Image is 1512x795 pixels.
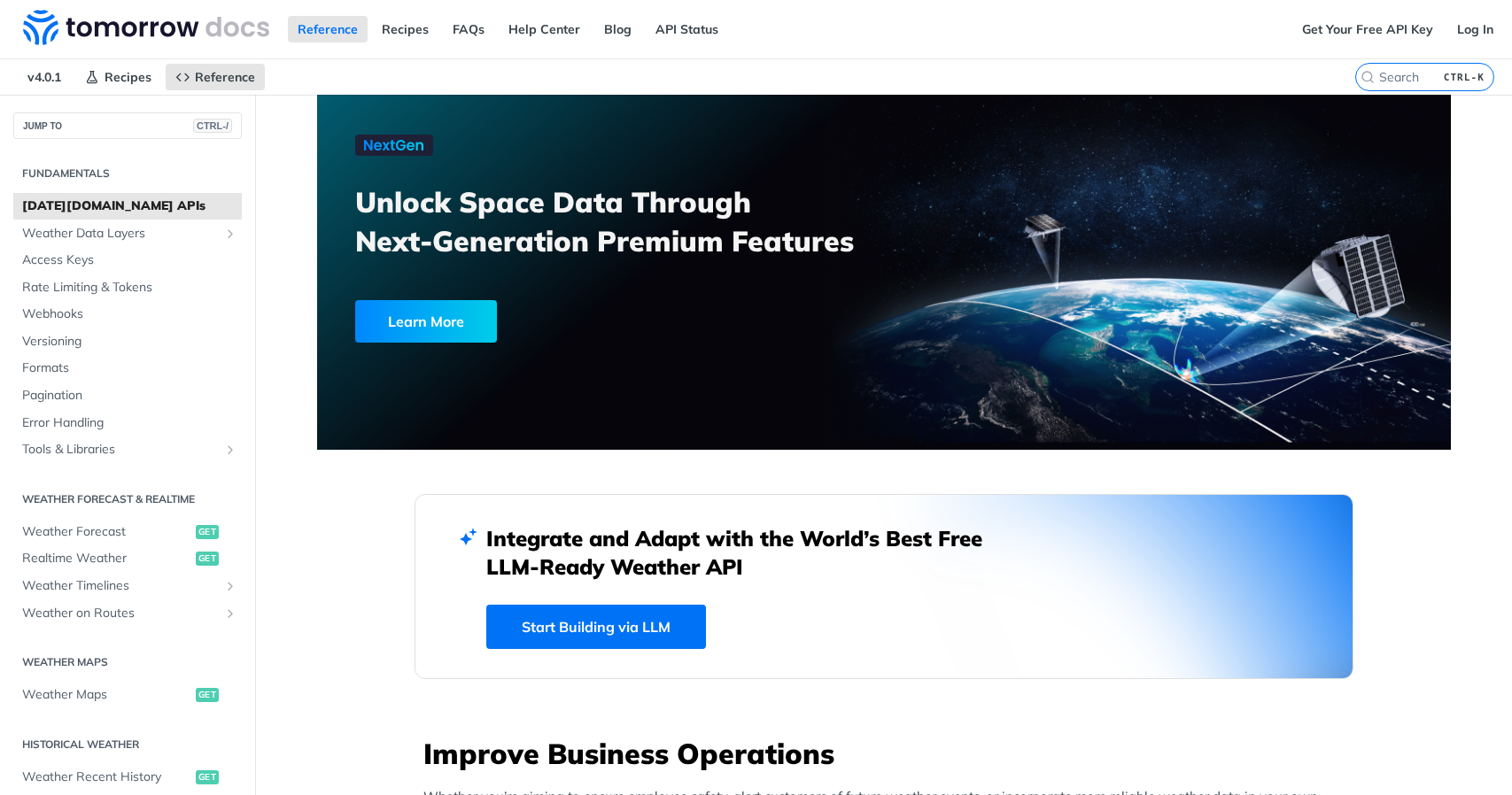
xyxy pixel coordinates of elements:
[196,552,219,566] span: get
[223,227,237,241] button: Show subpages for Weather Data Layers
[166,64,265,90] a: Reference
[23,10,269,45] img: Tomorrow.io Weather API Docs
[22,197,237,215] span: [DATE][DOMAIN_NAME] APIs
[22,605,219,622] span: Weather on Routes
[13,193,242,220] a: [DATE][DOMAIN_NAME] APIs
[22,387,237,405] span: Pagination
[22,768,191,786] span: Weather Recent History
[355,135,433,156] img: NextGen
[594,16,641,42] a: Blog
[1447,16,1503,42] a: Log In
[22,523,191,541] span: Weather Forecast
[193,119,232,133] span: CTRL-/
[423,734,1353,773] h3: Improve Business Operations
[22,686,191,704] span: Weather Maps
[13,166,242,181] h2: Fundamentals
[13,410,242,436] a: Error Handling
[13,328,242,355] a: Versioning
[196,770,219,784] span: get
[1361,70,1375,84] svg: Search
[13,654,242,670] h2: Weather Maps
[196,688,219,702] span: get
[13,301,242,328] a: Webhooks
[75,64,161,90] a: Recipes
[13,491,242,507] h2: Weather Forecast & realtime
[372,16,438,42] a: Recipes
[13,355,242,382] a: Formats
[355,182,903,260] h3: Unlock Space Data Through Next-Generation Premium Features
[486,524,1009,581] h2: Integrate and Adapt with the World’s Best Free LLM-Ready Weather API
[22,577,219,595] span: Weather Timelines
[22,279,237,297] span: Rate Limiting & Tokens
[355,300,794,343] a: Learn More
[22,305,237,323] span: Webhooks
[13,682,242,708] a: Weather Mapsget
[22,333,237,351] span: Versioning
[13,247,242,274] a: Access Keys
[486,605,706,649] a: Start Building via LLM
[22,225,219,243] span: Weather Data Layers
[18,64,71,90] span: v4.0.1
[22,251,237,269] span: Access Keys
[646,16,728,42] a: API Status
[13,436,242,463] a: Tools & LibrariesShow subpages for Tools & Libraries
[196,525,219,539] span: get
[355,300,497,343] div: Learn More
[13,112,242,139] button: JUMP TOCTRL-/
[223,579,237,593] button: Show subpages for Weather Timelines
[22,414,237,432] span: Error Handling
[22,359,237,377] span: Formats
[22,550,191,567] span: Realtime Weather
[13,382,242,409] a: Pagination
[13,573,242,599] a: Weather TimelinesShow subpages for Weather Timelines
[22,441,219,459] span: Tools & Libraries
[1439,68,1489,86] kbd: CTRL-K
[13,545,242,572] a: Realtime Weatherget
[13,764,242,791] a: Weather Recent Historyget
[105,69,151,85] span: Recipes
[13,600,242,627] a: Weather on RoutesShow subpages for Weather on Routes
[443,16,494,42] a: FAQs
[223,606,237,621] button: Show subpages for Weather on Routes
[13,220,242,247] a: Weather Data LayersShow subpages for Weather Data Layers
[13,737,242,753] h2: Historical Weather
[499,16,590,42] a: Help Center
[13,274,242,301] a: Rate Limiting & Tokens
[1292,16,1443,42] a: Get Your Free API Key
[288,16,368,42] a: Reference
[223,443,237,457] button: Show subpages for Tools & Libraries
[195,69,255,85] span: Reference
[13,519,242,545] a: Weather Forecastget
